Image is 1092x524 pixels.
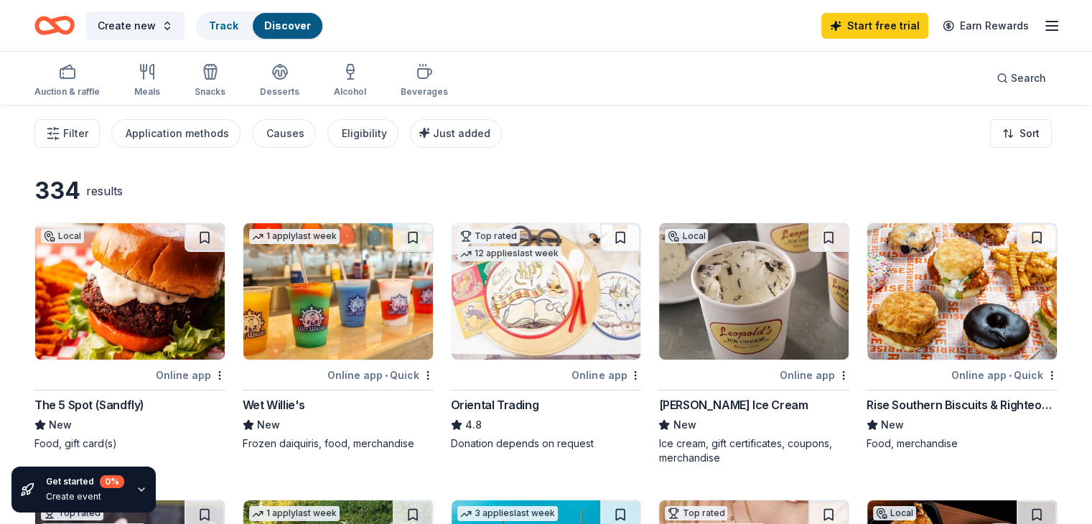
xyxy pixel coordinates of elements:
[327,366,434,384] div: Online app Quick
[134,86,160,98] div: Meals
[34,436,225,451] div: Food, gift card(s)
[34,177,80,205] div: 334
[985,64,1058,93] button: Search
[252,119,316,148] button: Causes
[1011,70,1046,87] span: Search
[195,57,225,105] button: Snacks
[34,86,100,98] div: Auction & raffle
[35,223,225,360] img: Image for The 5 Spot (Sandfly)
[111,119,241,148] button: Application methods
[266,125,304,142] div: Causes
[156,366,225,384] div: Online app
[342,125,387,142] div: Eligibility
[46,475,124,488] div: Get started
[86,182,123,200] div: results
[49,416,72,434] span: New
[401,57,448,105] button: Beverages
[41,229,84,243] div: Local
[457,229,520,243] div: Top rated
[385,370,388,381] span: •
[457,246,561,261] div: 12 applies last week
[100,475,124,488] div: 0 %
[873,506,916,520] div: Local
[243,223,434,451] a: Image for Wet Willie's1 applylast weekOnline app•QuickWet Willie'sNewFrozen daiquiris, food, merc...
[990,119,1052,148] button: Sort
[209,19,238,32] a: Track
[401,86,448,98] div: Beverages
[1019,125,1040,142] span: Sort
[34,396,144,413] div: The 5 Spot (Sandfly)
[260,86,299,98] div: Desserts
[867,396,1058,413] div: Rise Southern Biscuits & Righteous Chicken
[433,127,490,139] span: Just added
[249,229,340,244] div: 1 apply last week
[46,491,124,502] div: Create event
[658,396,808,413] div: [PERSON_NAME] Ice Cream
[257,416,280,434] span: New
[260,57,299,105] button: Desserts
[780,366,849,384] div: Online app
[195,86,225,98] div: Snacks
[665,506,727,520] div: Top rated
[34,57,100,105] button: Auction & raffle
[451,396,539,413] div: Oriental Trading
[881,416,904,434] span: New
[34,9,75,42] a: Home
[451,436,642,451] div: Donation depends on request
[659,223,849,360] img: Image for Leopold's Ice Cream
[34,119,100,148] button: Filter
[451,223,642,451] a: Image for Oriental TradingTop rated12 applieslast weekOnline appOriental Trading4.8Donation depen...
[86,11,185,40] button: Create new
[243,436,434,451] div: Frozen daiquiris, food, merchandise
[334,86,366,98] div: Alcohol
[457,506,558,521] div: 3 applies last week
[465,416,482,434] span: 4.8
[63,125,88,142] span: Filter
[673,416,696,434] span: New
[665,229,708,243] div: Local
[264,19,311,32] a: Discover
[134,57,160,105] button: Meals
[334,57,366,105] button: Alcohol
[452,223,641,360] img: Image for Oriental Trading
[867,223,1058,451] a: Image for Rise Southern Biscuits & Righteous ChickenOnline app•QuickRise Southern Biscuits & Righ...
[867,223,1057,360] img: Image for Rise Southern Biscuits & Righteous Chicken
[658,223,849,465] a: Image for Leopold's Ice CreamLocalOnline app[PERSON_NAME] Ice CreamNewIce cream, gift certificate...
[934,13,1037,39] a: Earn Rewards
[243,223,433,360] img: Image for Wet Willie's
[571,366,641,384] div: Online app
[98,17,156,34] span: Create new
[196,11,324,40] button: TrackDiscover
[249,506,340,521] div: 1 apply last week
[821,13,928,39] a: Start free trial
[410,119,502,148] button: Just added
[243,396,305,413] div: Wet Willie's
[1009,370,1012,381] span: •
[658,436,849,465] div: Ice cream, gift certificates, coupons, merchandise
[951,366,1058,384] div: Online app Quick
[34,223,225,451] a: Image for The 5 Spot (Sandfly)LocalOnline appThe 5 Spot (Sandfly)NewFood, gift card(s)
[327,119,398,148] button: Eligibility
[867,436,1058,451] div: Food, merchandise
[126,125,229,142] div: Application methods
